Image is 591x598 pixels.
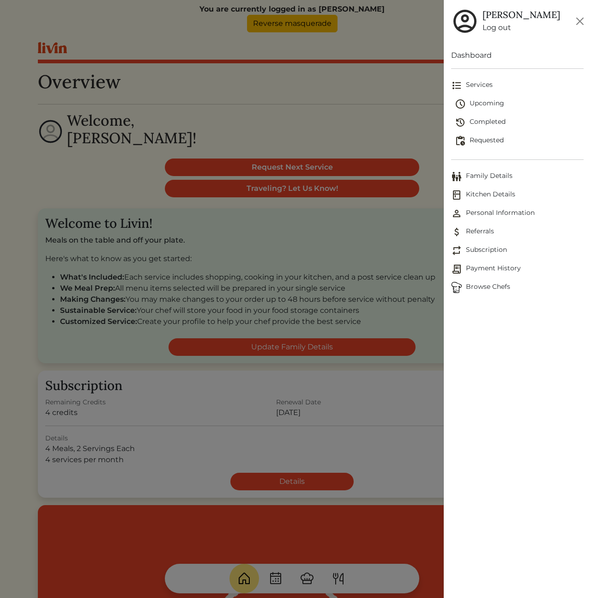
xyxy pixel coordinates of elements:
a: Services [451,76,584,95]
a: Personal InformationPersonal Information [451,204,584,223]
span: Subscription [451,245,584,256]
span: Payment History [451,263,584,275]
img: format_list_bulleted-ebc7f0161ee23162107b508e562e81cd567eeab2455044221954b09d19068e74.svg [451,80,462,91]
span: Referrals [451,226,584,238]
a: Requested [455,132,584,150]
img: history-2b446bceb7e0f53b931186bf4c1776ac458fe31ad3b688388ec82af02103cd45.svg [455,117,466,128]
span: Family Details [451,171,584,182]
a: ReferralsReferrals [451,223,584,241]
a: Upcoming [455,95,584,113]
a: Kitchen DetailsKitchen Details [451,186,584,204]
a: Log out [482,22,560,33]
a: ChefsBrowse Chefs [451,278,584,297]
span: Requested [455,135,584,146]
img: Subscription [451,245,462,256]
img: Payment History [451,263,462,275]
span: Completed [455,117,584,128]
a: Payment HistoryPayment History [451,260,584,278]
a: Dashboard [451,50,584,61]
img: pending_actions-fd19ce2ea80609cc4d7bbea353f93e2f363e46d0f816104e4e0650fdd7f915cf.svg [455,135,466,146]
span: Services [451,80,584,91]
img: user_account-e6e16d2ec92f44fc35f99ef0dc9cddf60790bfa021a6ecb1c896eb5d2907b31c.svg [451,7,479,35]
button: Close [573,14,587,29]
a: Completed [455,113,584,132]
span: Kitchen Details [451,189,584,201]
img: schedule-fa401ccd6b27cf58db24c3bb5584b27dcd8bd24ae666a918e1c6b4ae8c451a22.svg [455,98,466,110]
span: Personal Information [451,208,584,219]
a: Family DetailsFamily Details [451,167,584,186]
img: Personal Information [451,208,462,219]
img: Kitchen Details [451,189,462,201]
h5: [PERSON_NAME] [482,9,560,20]
img: Browse Chefs [451,282,462,293]
img: Family Details [451,171,462,182]
span: Upcoming [455,98,584,110]
span: Browse Chefs [451,282,584,293]
a: SubscriptionSubscription [451,241,584,260]
img: Referrals [451,226,462,238]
